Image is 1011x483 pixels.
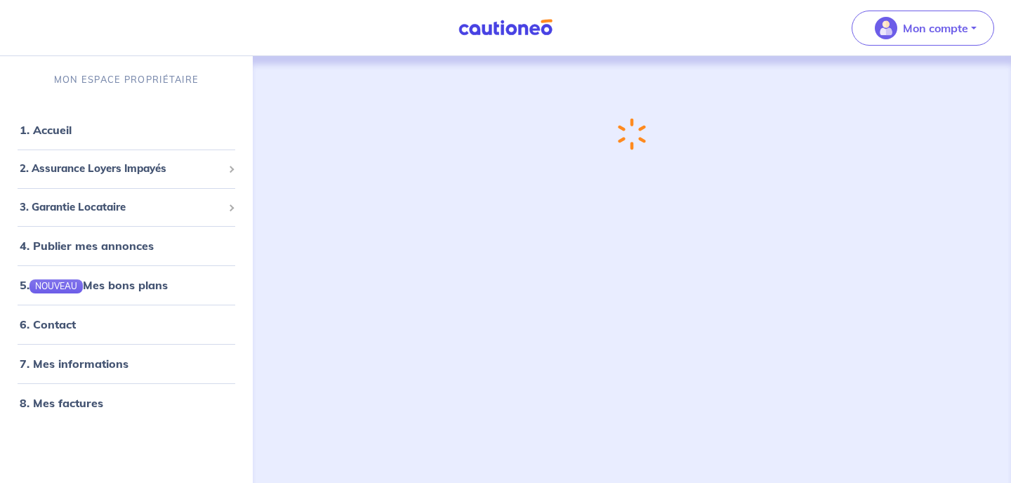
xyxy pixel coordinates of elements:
div: 6. Contact [6,310,247,338]
img: loading-spinner [616,117,647,152]
div: 1. Accueil [6,116,247,144]
div: 3. Garantie Locataire [6,194,247,221]
a: 7. Mes informations [20,357,128,371]
a: 6. Contact [20,317,76,331]
a: 1. Accueil [20,123,72,137]
img: illu_account_valid_menu.svg [875,17,897,39]
a: 5.NOUVEAUMes bons plans [20,278,168,292]
span: 2. Assurance Loyers Impayés [20,161,223,177]
img: Cautioneo [453,19,558,37]
button: illu_account_valid_menu.svgMon compte [852,11,994,46]
div: 7. Mes informations [6,350,247,378]
div: 2. Assurance Loyers Impayés [6,155,247,183]
div: 4. Publier mes annonces [6,232,247,260]
div: 8. Mes factures [6,389,247,417]
p: Mon compte [903,20,968,37]
a: 8. Mes factures [20,396,103,410]
div: 5.NOUVEAUMes bons plans [6,271,247,299]
p: MON ESPACE PROPRIÉTAIRE [54,73,199,86]
a: 4. Publier mes annonces [20,239,154,253]
span: 3. Garantie Locataire [20,199,223,216]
